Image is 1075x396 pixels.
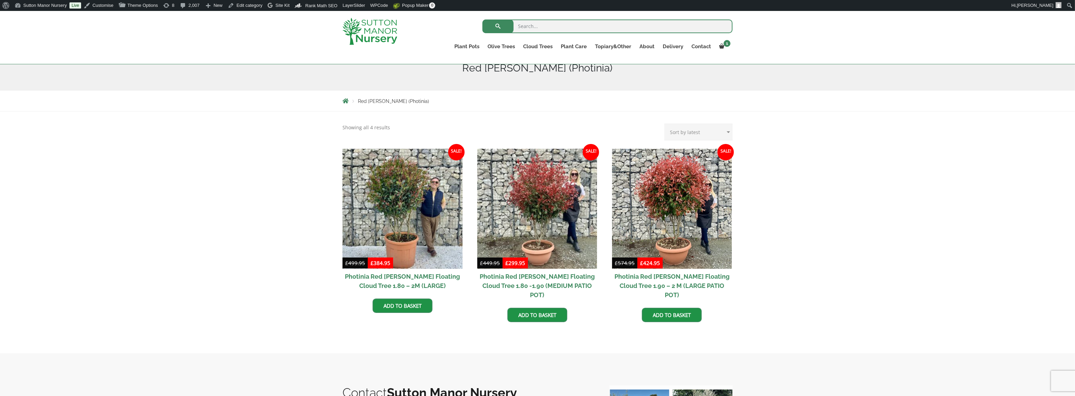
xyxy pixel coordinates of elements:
[1017,3,1053,8] span: [PERSON_NAME]
[345,260,348,266] span: £
[477,149,597,269] img: Photinia Red Robin Floating Cloud Tree 1.80 -1.90 (MEDIUM PATIO POT)
[635,42,659,51] a: About
[505,260,508,266] span: £
[640,260,643,266] span: £
[591,42,635,51] a: Topiary&Other
[450,42,483,51] a: Plant Pots
[519,42,557,51] a: Cloud Trees
[659,42,687,51] a: Delivery
[342,269,463,293] h2: Photinia Red [PERSON_NAME] Floating Cloud Tree 1.80 – 2M (LARGE)
[429,2,435,9] span: 0
[371,260,374,266] span: £
[642,308,702,322] a: Add to basket: “Photinia Red Robin Floating Cloud Tree 1.90 - 2 M (LARGE PATIO POT)”
[480,260,483,266] span: £
[482,19,733,33] input: Search...
[583,144,599,160] span: Sale!
[505,260,525,266] bdi: 299.95
[687,42,715,51] a: Contact
[305,3,337,8] span: Rank Math SEO
[612,149,732,303] a: Sale! Photinia Red [PERSON_NAME] Floating Cloud Tree 1.90 – 2 M (LARGE PATIO POT)
[69,2,81,9] a: Live
[275,3,289,8] span: Site Kit
[483,42,519,51] a: Olive Trees
[717,144,734,160] span: Sale!
[342,98,733,104] nav: Breadcrumbs
[342,149,463,293] a: Sale! Photinia Red [PERSON_NAME] Floating Cloud Tree 1.80 – 2M (LARGE)
[640,260,660,266] bdi: 424.95
[342,149,463,269] img: Photinia Red Robin Floating Cloud Tree 1.80 - 2M (LARGE)
[345,260,365,266] bdi: 499.95
[477,149,597,303] a: Sale! Photinia Red [PERSON_NAME] Floating Cloud Tree 1.80 -1.90 (MEDIUM PATIO POT)
[507,308,567,322] a: Add to basket: “Photinia Red Robin Floating Cloud Tree 1.80 -1.90 (MEDIUM PATIO POT)”
[342,18,397,45] img: logo
[715,42,733,51] a: 1
[448,144,465,160] span: Sale!
[358,98,429,104] span: Red [PERSON_NAME] (Photinia)
[342,123,390,132] p: Showing all 4 results
[615,260,618,266] span: £
[342,62,733,74] h1: Red [PERSON_NAME] (Photinia)
[615,260,635,266] bdi: 574.95
[612,269,732,303] h2: Photinia Red [PERSON_NAME] Floating Cloud Tree 1.90 – 2 M (LARGE PATIO POT)
[724,40,730,47] span: 1
[480,260,500,266] bdi: 449.95
[664,123,733,141] select: Shop order
[373,299,432,313] a: Add to basket: “Photinia Red Robin Floating Cloud Tree 1.80 - 2M (LARGE)”
[371,260,390,266] bdi: 384.95
[612,149,732,269] img: Photinia Red Robin Floating Cloud Tree 1.90 - 2 M (LARGE PATIO POT)
[477,269,597,303] h2: Photinia Red [PERSON_NAME] Floating Cloud Tree 1.80 -1.90 (MEDIUM PATIO POT)
[557,42,591,51] a: Plant Care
